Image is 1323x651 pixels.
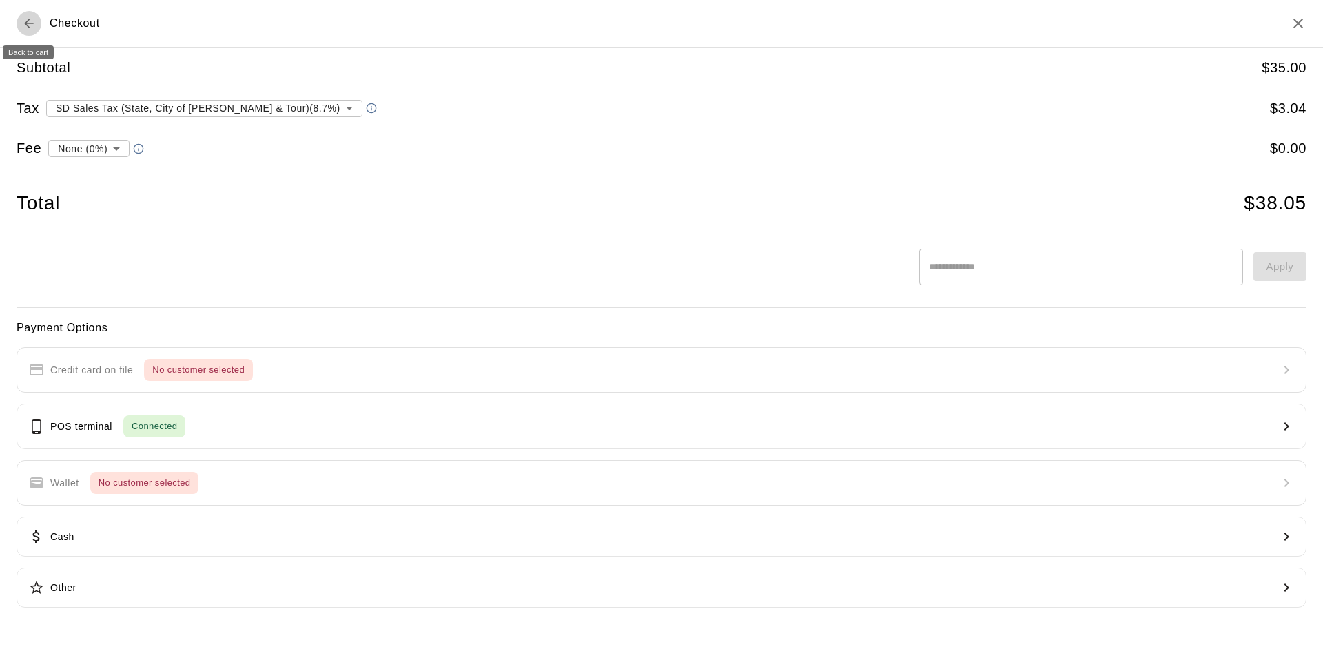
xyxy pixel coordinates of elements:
div: Back to cart [3,45,54,59]
div: Checkout [17,11,100,36]
h5: Fee [17,139,41,158]
p: Other [50,581,76,595]
span: Connected [123,419,185,435]
button: Close [1290,15,1306,32]
button: POS terminalConnected [17,404,1306,449]
h5: Subtotal [17,59,70,77]
h6: Payment Options [17,319,1306,337]
p: POS terminal [50,420,112,434]
button: Cash [17,517,1306,557]
h5: $ 35.00 [1262,59,1306,77]
div: None (0%) [48,136,130,161]
h5: $ 0.00 [1270,139,1306,158]
h5: $ 3.04 [1270,99,1306,118]
h5: Tax [17,99,39,118]
p: Cash [50,530,74,544]
div: SD Sales Tax (State, City of [PERSON_NAME] & Tour) ( 8.7 %) [46,95,362,121]
h4: $ 38.05 [1244,192,1306,216]
button: Back to cart [17,11,41,36]
button: Other [17,568,1306,608]
h4: Total [17,192,60,216]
